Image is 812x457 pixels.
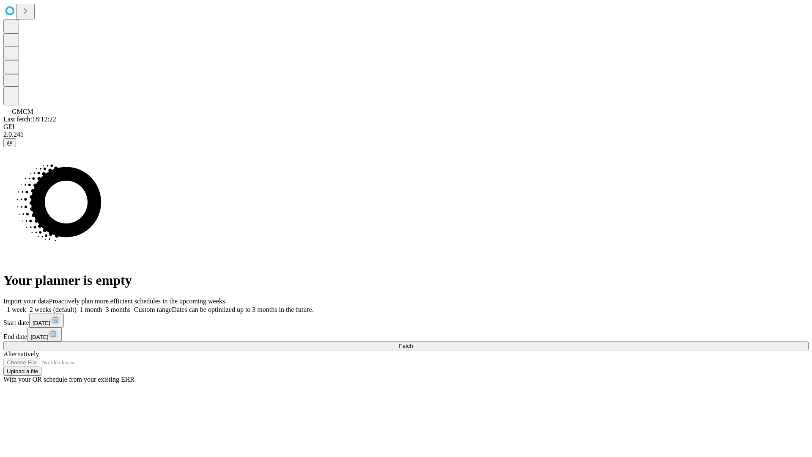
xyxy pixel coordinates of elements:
[3,341,809,350] button: Fetch
[399,343,413,349] span: Fetch
[134,306,172,313] span: Custom range
[49,297,227,305] span: Proactively plan more efficient schedules in the upcoming weeks.
[3,273,809,288] h1: Your planner is empty
[3,131,809,138] div: 2.0.241
[27,328,62,341] button: [DATE]
[106,306,131,313] span: 3 months
[3,350,39,358] span: Alternatively
[7,306,26,313] span: 1 week
[12,108,33,115] span: GMCM
[7,140,13,146] span: @
[3,367,41,376] button: Upload a file
[3,314,809,328] div: Start date
[3,376,134,383] span: With your OR schedule from your existing EHR
[33,320,50,326] span: [DATE]
[3,116,56,123] span: Last fetch: 18:12:22
[3,328,809,341] div: End date
[30,334,48,340] span: [DATE]
[3,297,49,305] span: Import your data
[80,306,102,313] span: 1 month
[3,138,16,147] button: @
[3,123,809,131] div: GEI
[172,306,313,313] span: Dates can be optimized up to 3 months in the future.
[30,306,77,313] span: 2 weeks (default)
[29,314,64,328] button: [DATE]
